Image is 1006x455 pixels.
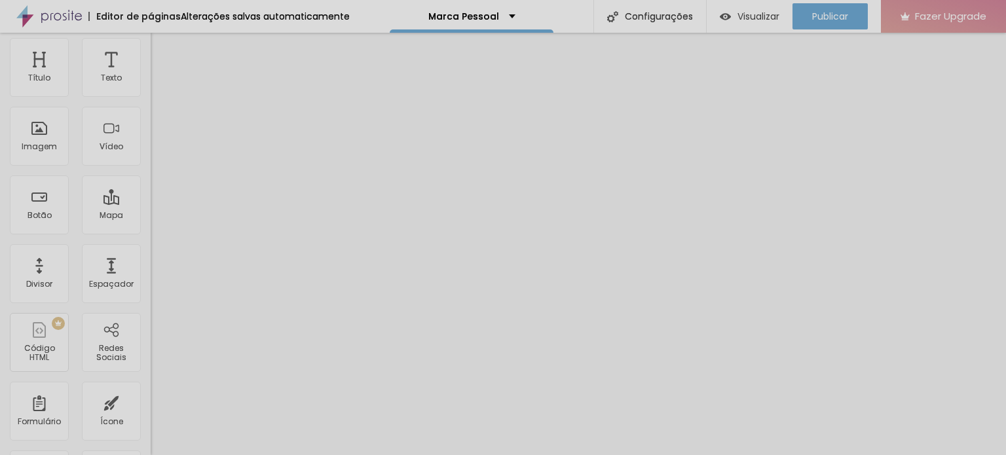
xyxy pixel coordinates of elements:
[28,211,52,220] div: Botão
[812,11,848,22] span: Publicar
[100,211,123,220] div: Mapa
[28,73,50,82] div: Título
[181,12,350,21] div: Alterações salvas automaticamente
[22,142,57,151] div: Imagem
[101,73,122,82] div: Texto
[607,11,618,22] img: Icone
[88,12,181,21] div: Editor de páginas
[100,417,123,426] div: Ícone
[720,11,731,22] img: view-1.svg
[792,3,868,29] button: Publicar
[915,10,986,22] span: Fazer Upgrade
[26,280,52,289] div: Divisor
[737,11,779,22] span: Visualizar
[151,33,1006,455] iframe: Editor
[13,344,65,363] div: Código HTML
[428,12,499,21] p: Marca Pessoal
[18,417,61,426] div: Formulário
[85,344,137,363] div: Redes Sociais
[707,3,792,29] button: Visualizar
[89,280,134,289] div: Espaçador
[100,142,123,151] div: Vídeo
